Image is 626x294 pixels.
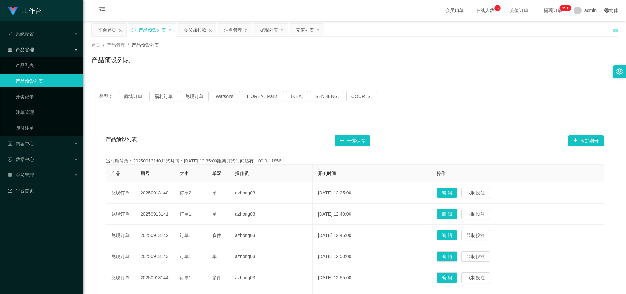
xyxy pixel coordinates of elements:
h1: 产品预设列表 [91,55,130,65]
span: 多件 [212,275,221,280]
td: [DATE] 12:55:00 [313,267,431,288]
i: 图标: appstore-o [8,47,12,52]
div: 平台首页 [98,24,116,36]
button: 限制投注 [461,230,490,240]
span: 单 [212,190,217,195]
span: 类型： [99,91,119,101]
span: 产品预设列表 [106,135,137,146]
div: 会员加扣款 [184,24,206,36]
button: 编 辑 [437,188,457,198]
span: 多件 [212,233,221,238]
a: 即时注单 [16,121,78,134]
button: 编 辑 [437,272,457,283]
span: 在线人数 [473,8,498,13]
span: 开奖时间 [318,171,336,176]
button: 限制投注 [461,188,490,198]
div: 注单管理 [224,24,242,36]
td: 20250913142 [135,225,174,246]
i: 图标: close [316,28,320,32]
span: 系统配置 [8,31,34,37]
td: azhong03 [230,225,313,246]
a: 注单管理 [16,106,78,119]
button: Watsons. [211,91,240,101]
button: 编 辑 [437,209,457,219]
span: 提现订单 [541,8,565,13]
span: 大小 [180,171,189,176]
td: 兑现订单 [106,182,135,204]
td: 20250913143 [135,246,174,267]
td: [DATE] 12:40:00 [313,204,431,225]
i: 图标: close [280,28,284,32]
td: [DATE] 12:45:00 [313,225,431,246]
td: 兑现订单 [106,204,135,225]
a: 产品列表 [16,59,78,72]
i: 图标: table [8,173,12,177]
div: 提现列表 [260,24,278,36]
td: azhong03 [230,204,313,225]
i: 图标: close [168,28,172,32]
img: logo.9652507e.png [8,7,18,16]
span: 产品管理 [107,42,125,48]
button: 限制投注 [461,209,490,219]
td: 20250913144 [135,267,174,288]
button: 福利订单 [149,91,178,101]
button: 图标: plus一键保存 [335,135,370,146]
span: 期号 [141,171,150,176]
span: 首页 [91,42,100,48]
span: 单 [212,211,217,217]
a: 开奖记录 [16,90,78,103]
i: 图标: global [604,8,609,13]
button: SENHENG. [310,91,344,101]
button: 编 辑 [437,230,457,240]
i: 图标: setting [616,68,623,75]
span: 内容中心 [8,141,34,146]
button: 兑现订单 [180,91,209,101]
span: 订单1 [180,254,191,259]
td: 兑现订单 [106,225,135,246]
td: [DATE] 12:35:00 [313,182,431,204]
button: IKEA. [286,91,308,101]
i: 图标: close [208,28,212,32]
span: 操作 [437,171,446,176]
p: 5 [497,5,499,11]
span: 会员管理 [8,172,34,178]
i: 图标: check-circle-o [8,157,12,162]
div: 当前期号为：20250913140开奖时间：[DATE] 12:35:00距离开奖时间还有：00:0-11856 [106,158,604,164]
span: 订单2 [180,190,191,195]
td: azhong03 [230,182,313,204]
span: / [128,42,129,48]
td: azhong03 [230,246,313,267]
i: 图标: close [244,28,248,32]
td: 兑现订单 [106,246,135,267]
span: 充值订单 [507,8,531,13]
i: 图标: form [8,32,12,36]
h1: 工作台 [22,0,42,21]
span: 产品 [111,171,120,176]
i: 图标: menu-fold [91,0,113,21]
button: L'ORÉAL Paris. [242,91,284,101]
span: 订单1 [180,275,191,280]
button: 商城订单 [119,91,147,101]
i: 图标: close [118,28,122,32]
td: azhong03 [230,267,313,288]
span: 操作员 [235,171,249,176]
span: 产品管理 [8,47,34,52]
span: / [103,42,104,48]
i: 图标: unlock [612,26,618,32]
td: 20250913140 [135,182,174,204]
td: 兑现订单 [106,267,135,288]
div: 产品预设列表 [139,24,166,36]
button: 限制投注 [461,272,490,283]
span: 单 [212,254,217,259]
sup: 5 [494,5,501,11]
span: 产品预设列表 [132,42,159,48]
i: 图标: profile [8,141,12,146]
i: 图标: sync [131,28,136,32]
span: 数据中心 [8,157,34,162]
div: 充值列表 [296,24,314,36]
a: 图标: dashboard平台首页 [8,184,78,197]
sup: 1187 [559,5,571,11]
a: 产品预设列表 [16,74,78,87]
button: 限制投注 [461,251,490,262]
span: 订单1 [180,211,191,217]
